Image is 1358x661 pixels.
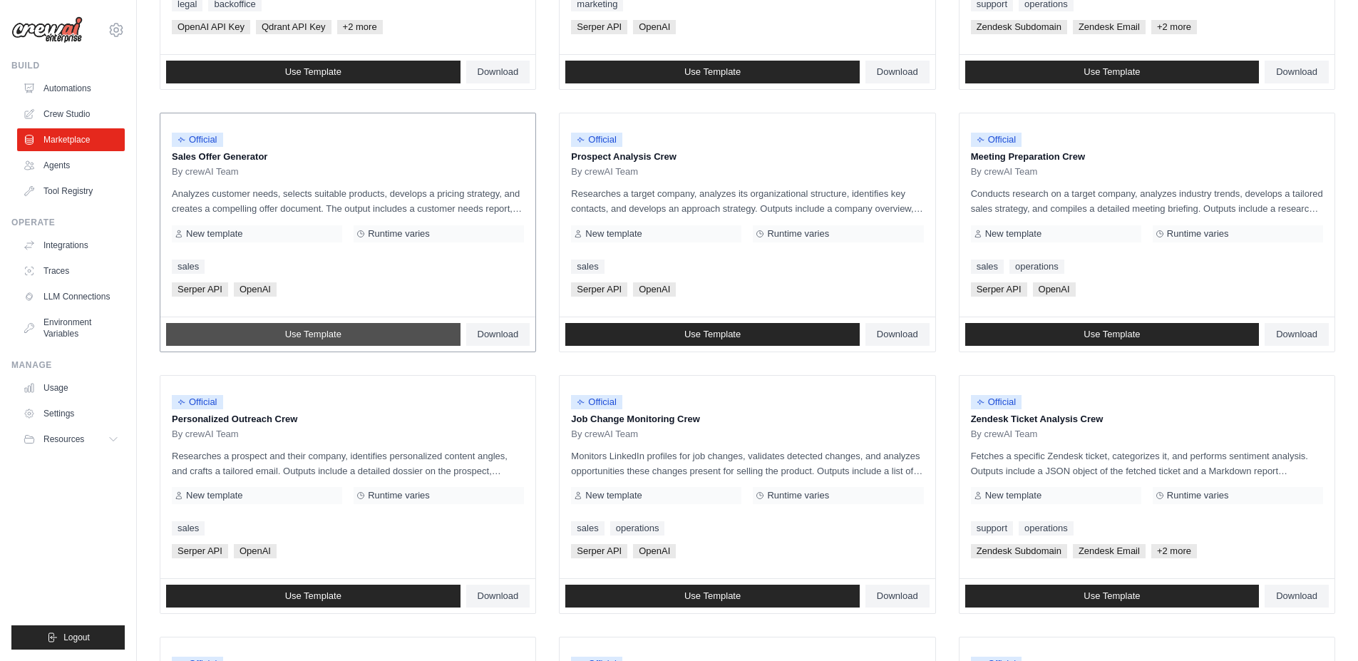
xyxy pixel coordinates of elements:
a: Agents [17,154,125,177]
span: New template [585,228,642,240]
span: Official [172,133,223,147]
span: Logout [63,632,90,643]
span: OpenAI [633,20,676,34]
p: Prospect Analysis Crew [571,150,923,164]
a: operations [1009,260,1064,274]
a: Use Template [166,323,461,346]
a: Tool Registry [17,180,125,203]
a: sales [571,521,604,536]
a: Use Template [166,61,461,83]
span: Runtime varies [767,490,829,501]
a: support [971,521,1013,536]
a: sales [172,521,205,536]
span: New template [186,490,242,501]
span: +2 more [337,20,383,34]
span: By crewAI Team [971,429,1038,440]
span: OpenAI [633,282,676,297]
a: LLM Connections [17,285,125,308]
span: Serper API [971,282,1027,297]
a: Crew Studio [17,103,125,125]
span: New template [585,490,642,501]
span: Zendesk Email [1073,20,1146,34]
span: New template [186,228,242,240]
span: Download [877,590,918,602]
span: Use Template [285,329,341,340]
span: Use Template [1084,329,1140,340]
a: Download [1265,61,1329,83]
span: Download [478,590,519,602]
a: Marketplace [17,128,125,151]
a: Use Template [965,323,1260,346]
p: Job Change Monitoring Crew [571,412,923,426]
a: Download [466,61,530,83]
span: Qdrant API Key [256,20,331,34]
span: Download [877,329,918,340]
span: Zendesk Email [1073,544,1146,558]
span: Use Template [285,590,341,602]
span: Use Template [684,590,741,602]
span: Runtime varies [767,228,829,240]
p: Researches a prospect and their company, identifies personalized content angles, and crafts a tai... [172,449,524,478]
p: Analyzes customer needs, selects suitable products, develops a pricing strategy, and creates a co... [172,186,524,216]
span: New template [985,228,1041,240]
span: OpenAI [234,544,277,558]
span: Official [971,395,1022,409]
a: Download [865,323,930,346]
a: Download [466,323,530,346]
p: Sales Offer Generator [172,150,524,164]
a: Use Template [965,61,1260,83]
span: Official [571,133,622,147]
div: Operate [11,217,125,228]
span: Download [1276,590,1317,602]
span: By crewAI Team [571,429,638,440]
span: By crewAI Team [571,166,638,178]
span: Download [478,66,519,78]
span: New template [985,490,1041,501]
span: OpenAI [633,544,676,558]
a: Download [865,585,930,608]
div: Build [11,60,125,71]
span: Serper API [172,282,228,297]
p: Personalized Outreach Crew [172,412,524,426]
span: +2 more [1151,544,1197,558]
span: Runtime varies [368,490,430,501]
span: Resources [43,434,84,445]
a: operations [1019,521,1074,536]
a: Download [865,61,930,83]
span: Use Template [1084,590,1140,602]
a: sales [571,260,604,274]
span: Download [877,66,918,78]
button: Logout [11,625,125,650]
span: By crewAI Team [172,166,239,178]
a: Usage [17,376,125,399]
p: Zendesk Ticket Analysis Crew [971,412,1323,426]
span: By crewAI Team [172,429,239,440]
span: OpenAI API Key [172,20,250,34]
span: Runtime varies [1167,490,1229,501]
span: Serper API [172,544,228,558]
span: Use Template [285,66,341,78]
span: +2 more [1151,20,1197,34]
span: Zendesk Subdomain [971,544,1067,558]
a: Use Template [965,585,1260,608]
a: operations [610,521,665,536]
a: Environment Variables [17,311,125,345]
p: Meeting Preparation Crew [971,150,1323,164]
p: Fetches a specific Zendesk ticket, categorizes it, and performs sentiment analysis. Outputs inclu... [971,449,1323,478]
a: Download [1265,585,1329,608]
span: Use Template [1084,66,1140,78]
span: Serper API [571,282,627,297]
a: Automations [17,77,125,100]
a: Integrations [17,234,125,257]
p: Monitors LinkedIn profiles for job changes, validates detected changes, and analyzes opportunitie... [571,449,923,478]
a: Settings [17,402,125,425]
span: Use Template [684,329,741,340]
span: Official [571,395,622,409]
span: Zendesk Subdomain [971,20,1067,34]
span: Serper API [571,544,627,558]
span: OpenAI [1033,282,1076,297]
a: sales [971,260,1004,274]
p: Researches a target company, analyzes its organizational structure, identifies key contacts, and ... [571,186,923,216]
a: Traces [17,260,125,282]
span: Official [971,133,1022,147]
